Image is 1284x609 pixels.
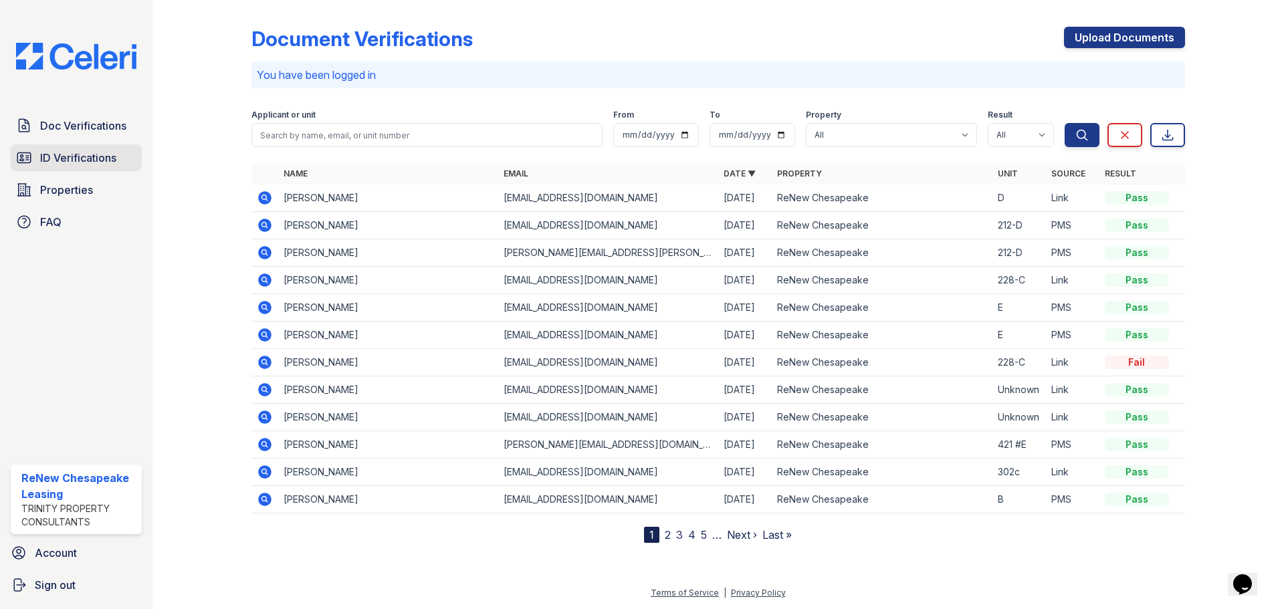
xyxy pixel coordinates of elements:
div: Pass [1105,493,1169,506]
div: Pass [1105,191,1169,205]
a: Name [284,168,308,178]
div: Pass [1105,410,1169,424]
td: ReNew Chesapeake [772,185,992,212]
div: Pass [1105,246,1169,259]
td: ReNew Chesapeake [772,404,992,431]
td: [PERSON_NAME] [278,294,498,322]
span: Doc Verifications [40,118,126,134]
span: Account [35,545,77,561]
div: Pass [1105,273,1169,287]
a: Last » [762,528,792,541]
td: D [992,185,1046,212]
td: [PERSON_NAME] [278,404,498,431]
a: Unit [998,168,1018,178]
td: [EMAIL_ADDRESS][DOMAIN_NAME] [498,459,718,486]
td: [PERSON_NAME] [278,349,498,376]
a: Source [1051,168,1085,178]
a: 2 [665,528,671,541]
td: ReNew Chesapeake [772,486,992,513]
td: ReNew Chesapeake [772,239,992,267]
a: ID Verifications [11,144,142,171]
td: [DATE] [718,459,772,486]
td: [EMAIL_ADDRESS][DOMAIN_NAME] [498,404,718,431]
td: 212-D [992,239,1046,267]
td: [PERSON_NAME][EMAIL_ADDRESS][PERSON_NAME][DOMAIN_NAME] [498,239,718,267]
td: [DATE] [718,267,772,294]
div: Fail [1105,356,1169,369]
td: [EMAIL_ADDRESS][DOMAIN_NAME] [498,486,718,513]
td: Link [1046,349,1099,376]
td: B [992,486,1046,513]
span: … [712,527,722,543]
span: ID Verifications [40,150,116,166]
a: Upload Documents [1064,27,1185,48]
td: Unknown [992,404,1046,431]
a: Result [1105,168,1136,178]
a: Next › [727,528,757,541]
td: ReNew Chesapeake [772,459,992,486]
td: ReNew Chesapeake [772,294,992,322]
td: [PERSON_NAME][EMAIL_ADDRESS][DOMAIN_NAME] [498,431,718,459]
div: ReNew Chesapeake Leasing [21,470,136,502]
td: ReNew Chesapeake [772,267,992,294]
td: [DATE] [718,239,772,267]
div: Pass [1105,301,1169,314]
span: Properties [40,182,93,198]
td: ReNew Chesapeake [772,349,992,376]
div: | [724,588,726,598]
td: [DATE] [718,376,772,404]
td: [EMAIL_ADDRESS][DOMAIN_NAME] [498,212,718,239]
td: [PERSON_NAME] [278,459,498,486]
p: You have been logged in [257,67,1180,83]
td: [EMAIL_ADDRESS][DOMAIN_NAME] [498,294,718,322]
a: 3 [676,528,683,541]
td: [PERSON_NAME] [278,185,498,212]
label: From [613,110,634,120]
td: [PERSON_NAME] [278,376,498,404]
td: Unknown [992,376,1046,404]
div: Document Verifications [251,27,473,51]
a: 4 [688,528,695,541]
td: 228-C [992,267,1046,294]
span: Sign out [35,577,76,593]
a: Account [5,539,147,566]
a: Properties [11,176,142,203]
td: [DATE] [718,404,772,431]
td: ReNew Chesapeake [772,212,992,239]
td: [PERSON_NAME] [278,267,498,294]
td: Link [1046,267,1099,294]
a: Email [504,168,528,178]
td: [EMAIL_ADDRESS][DOMAIN_NAME] [498,322,718,349]
td: [DATE] [718,185,772,212]
td: [EMAIL_ADDRESS][DOMAIN_NAME] [498,185,718,212]
a: Property [777,168,822,178]
td: [DATE] [718,322,772,349]
td: Link [1046,459,1099,486]
td: 212-D [992,212,1046,239]
div: Pass [1105,383,1169,396]
a: Terms of Service [651,588,719,598]
td: [EMAIL_ADDRESS][DOMAIN_NAME] [498,376,718,404]
td: ReNew Chesapeake [772,376,992,404]
td: 302c [992,459,1046,486]
td: Link [1046,376,1099,404]
td: [PERSON_NAME] [278,486,498,513]
td: PMS [1046,239,1099,267]
td: PMS [1046,294,1099,322]
button: Sign out [5,572,147,598]
td: PMS [1046,322,1099,349]
td: [EMAIL_ADDRESS][DOMAIN_NAME] [498,267,718,294]
td: E [992,322,1046,349]
div: Pass [1105,219,1169,232]
td: [EMAIL_ADDRESS][DOMAIN_NAME] [498,349,718,376]
div: 1 [644,527,659,543]
td: [PERSON_NAME] [278,431,498,459]
td: Link [1046,185,1099,212]
img: CE_Logo_Blue-a8612792a0a2168367f1c8372b55b34899dd931a85d93a1a3d3e32e68fde9ad4.png [5,43,147,70]
a: Date ▼ [724,168,756,178]
label: Property [806,110,841,120]
div: Trinity Property Consultants [21,502,136,529]
td: [PERSON_NAME] [278,322,498,349]
div: Pass [1105,438,1169,451]
a: FAQ [11,209,142,235]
